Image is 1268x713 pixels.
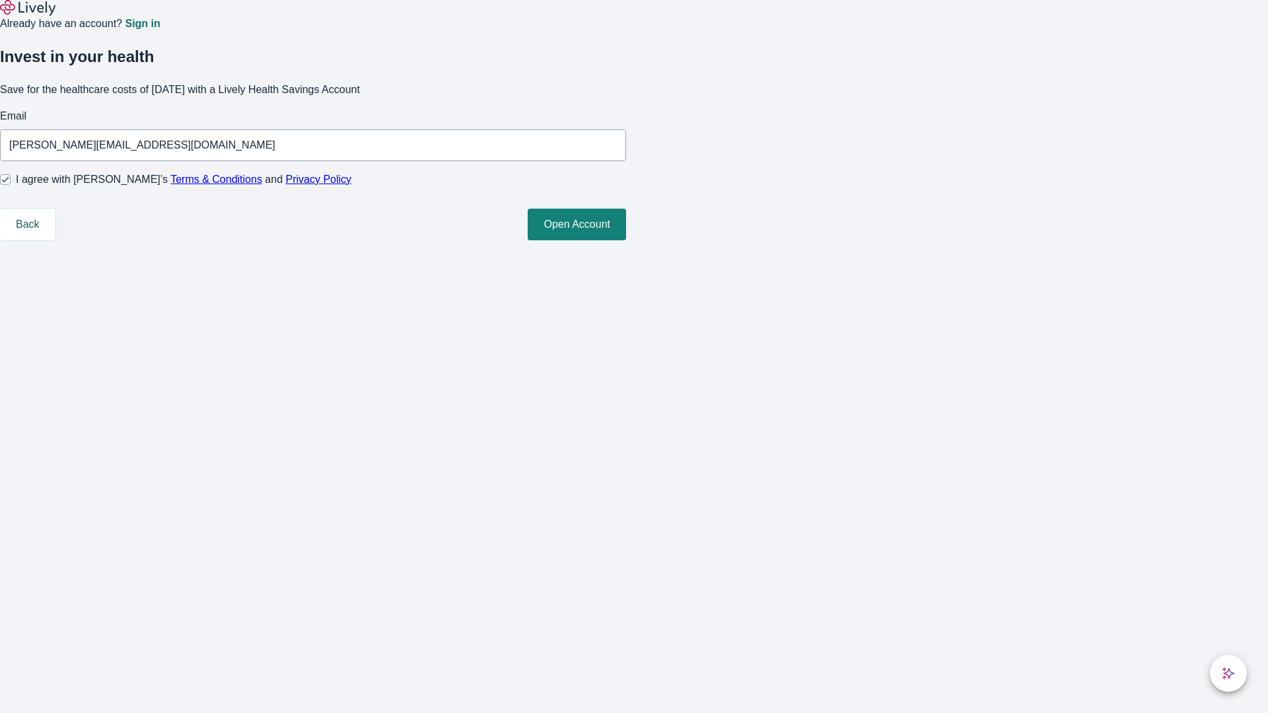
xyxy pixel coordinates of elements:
svg: Lively AI Assistant [1222,667,1235,680]
button: Open Account [528,209,626,240]
a: Sign in [125,18,160,29]
a: Privacy Policy [286,174,352,185]
span: I agree with [PERSON_NAME]’s and [16,172,351,187]
a: Terms & Conditions [170,174,262,185]
button: chat [1210,655,1247,692]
